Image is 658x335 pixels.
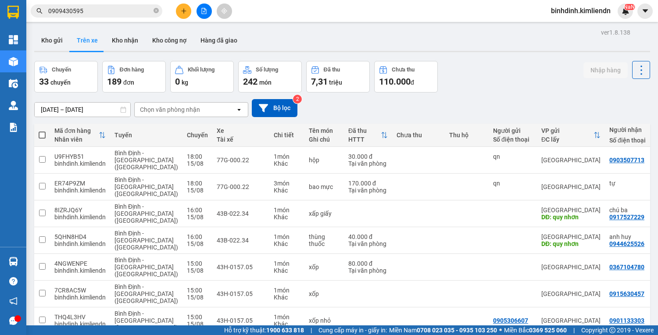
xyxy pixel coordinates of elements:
button: Hàng đã giao [193,30,244,51]
div: [GEOGRAPHIC_DATA] [541,157,601,164]
img: solution-icon [9,123,18,132]
div: ver 1.8.138 [601,28,630,37]
div: [GEOGRAPHIC_DATA] [541,317,601,324]
div: Tại văn phòng [348,187,388,194]
div: thùng thuốc [309,233,340,247]
span: question-circle [9,277,18,285]
div: 4NGWENPE [54,260,106,267]
div: 3 món [274,180,300,187]
div: Tên món [309,127,340,134]
div: 15/08 [187,240,208,247]
div: 15/08 [187,187,208,194]
div: Khối lượng [188,67,215,73]
div: Đơn hàng [120,67,144,73]
div: 170.000 đ [348,180,388,187]
img: warehouse-icon [9,101,18,110]
div: Người nhận [609,126,649,133]
div: 8IZRJQ6Y [54,207,106,214]
div: 15:00 [187,314,208,321]
span: Miền Bắc [504,325,567,335]
div: [GEOGRAPHIC_DATA] [541,207,601,214]
strong: 1900 633 818 [266,327,304,334]
div: Mã đơn hàng [54,127,99,134]
img: dashboard-icon [9,35,18,44]
div: binhdinh.kimliendn [54,321,106,328]
div: 43H-0157.05 [217,317,265,324]
span: đơn [123,79,134,86]
div: Tuyến [114,132,178,139]
div: hộp [309,157,340,164]
div: Đã thu [348,127,381,134]
div: 15/08 [187,267,208,274]
div: qn [493,153,533,160]
div: 18:00 [187,153,208,160]
button: Kho gửi [34,30,70,51]
div: U9FHYB51 [54,153,106,160]
div: 77G-000.22 [217,157,265,164]
div: 15/08 [187,321,208,328]
div: Tại văn phòng [348,267,388,274]
span: plus [181,8,187,14]
span: 7,31 [311,76,328,87]
div: 80.000 đ [348,260,388,267]
div: ĐC lấy [541,136,594,143]
div: 40.000 đ [348,233,388,240]
div: 43H-0157.05 [217,290,265,297]
th: Toggle SortBy [50,124,110,147]
span: triệu [329,79,342,86]
span: Bình Định - [GEOGRAPHIC_DATA] ([GEOGRAPHIC_DATA]) [114,283,178,304]
div: anh huy [609,233,649,240]
span: close-circle [154,8,159,13]
button: Chuyến33chuyến [34,61,98,93]
div: Đã thu [324,67,340,73]
span: 0 [175,76,180,87]
div: xấp giấy [309,210,340,217]
span: 110.000 [379,76,411,87]
div: Tại văn phòng [348,240,388,247]
div: binhdinh.kimliendn [54,187,106,194]
div: 1 món [274,260,300,267]
button: Khối lượng0kg [170,61,234,93]
img: warehouse-icon [9,57,18,66]
span: search [36,8,43,14]
div: Thu hộ [449,132,484,139]
div: Khác [274,214,300,221]
span: | [573,325,575,335]
button: plus [176,4,191,19]
div: Khác [274,240,300,247]
div: [GEOGRAPHIC_DATA] [541,290,601,297]
span: 242 [243,76,257,87]
div: binhdinh.kimliendn [54,160,106,167]
div: 1 món [274,314,300,321]
div: qn [493,180,533,187]
div: 0901133303 [609,317,644,324]
button: Số lượng242món [238,61,302,93]
div: binhdinh.kimliendn [54,294,106,301]
div: Chưa thu [392,67,415,73]
div: Khác [274,321,300,328]
div: Ghi chú [309,136,340,143]
button: Bộ lọc [252,99,297,117]
div: Xe [217,127,265,134]
div: bao mực [309,183,340,190]
div: xốp [309,264,340,271]
span: đ [411,79,414,86]
span: Bình Định - [GEOGRAPHIC_DATA] ([GEOGRAPHIC_DATA]) [114,230,178,251]
span: Bình Định - [GEOGRAPHIC_DATA] ([GEOGRAPHIC_DATA]) [114,310,178,331]
div: binhdinh.kimliendn [54,267,106,274]
div: 16:00 [187,207,208,214]
img: warehouse-icon [9,257,18,266]
span: Hỗ trợ kỹ thuật: [224,325,304,335]
div: 0367104780 [609,264,644,271]
div: Tài xế [217,136,265,143]
span: 189 [107,76,122,87]
span: chuyến [50,79,71,86]
div: 1 món [274,287,300,294]
span: caret-down [641,7,649,15]
img: icon-new-feature [622,7,629,15]
div: binhdinh.kimliendn [54,214,106,221]
button: file-add [197,4,212,19]
div: 43H-0157.05 [217,264,265,271]
span: món [259,79,272,86]
div: Tại văn phòng [348,160,388,167]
